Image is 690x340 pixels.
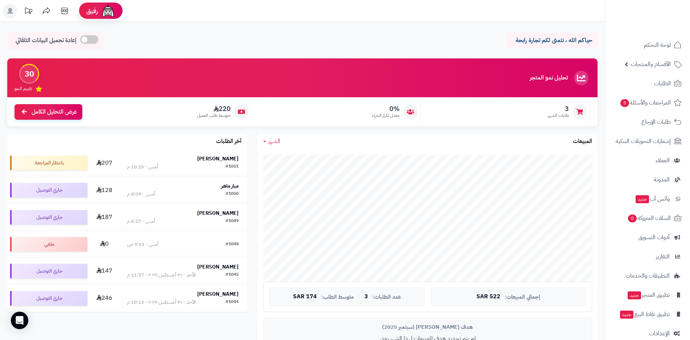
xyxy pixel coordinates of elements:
span: عرض التحليل الكامل [32,108,77,116]
span: 174 SAR [293,294,317,300]
a: وآتس آبجديد [610,190,686,208]
div: جاري التوصيل [10,183,87,197]
a: العملاء [610,152,686,169]
div: جاري التوصيل [10,264,87,278]
span: إعادة تحميل البيانات التلقائي [16,36,77,45]
span: 0 [628,214,637,222]
div: هدف [PERSON_NAME] (سبتمبر 2025) [269,323,586,331]
span: وآتس آب [635,194,670,204]
a: الشهر [263,137,280,146]
span: معدل تكرار الشراء [372,112,400,119]
span: تطبيق نقاط البيع [619,309,670,319]
span: التطبيقات والخدمات [625,271,670,281]
span: الشهر [268,137,280,146]
span: جديد [628,291,641,299]
div: #1049 [226,218,239,225]
span: 3 [548,105,569,113]
div: أمس - 6:27 م [127,218,155,225]
a: التقارير [610,248,686,265]
a: لوحة التحكم [610,36,686,54]
div: #1050 [226,191,239,198]
td: 128 [90,177,119,204]
span: المراجعات والأسئلة [620,98,671,108]
div: #1051 [226,163,239,171]
div: الأحد - ٣١ أغسطس ٢٠٢٥ - 11:37 م [127,271,196,279]
p: حياكم الله ، نتمنى لكم تجارة رابحة [512,36,592,45]
a: تطبيق المتجرجديد [610,286,686,304]
div: #1045 [226,271,239,279]
span: طلبات الإرجاع [641,117,671,127]
span: طلبات الشهر [548,112,569,119]
td: 207 [90,149,119,176]
span: 3 [364,294,368,300]
strong: [PERSON_NAME] [197,263,239,271]
div: جاري التوصيل [10,210,87,225]
span: 5 [620,99,629,107]
a: المدونة [610,171,686,188]
span: 220 [197,105,231,113]
a: الطلبات [610,75,686,92]
span: الأقسام والمنتجات [631,59,671,69]
div: #1048 [226,241,239,248]
div: أمس - 9:53 ص [127,241,158,248]
img: logo-2.png [641,20,683,36]
div: جاري التوصيل [10,291,87,306]
a: السلات المتروكة0 [610,209,686,227]
a: إشعارات التحويلات البنكية [610,132,686,150]
span: إشعارات التحويلات البنكية [616,136,671,146]
td: 0 [90,231,119,257]
div: ملغي [10,237,87,251]
h3: المبيعات [573,138,592,145]
strong: [PERSON_NAME] [197,155,239,163]
span: رفيق [86,7,98,15]
span: السلات المتروكة [627,213,671,223]
span: متوسط طلب العميل [197,112,231,119]
span: إجمالي المبيعات: [505,294,540,300]
a: التطبيقات والخدمات [610,267,686,284]
a: طلبات الإرجاع [610,113,686,131]
span: الإعدادات [649,328,670,339]
span: جديد [636,195,649,203]
td: 246 [90,285,119,312]
td: 187 [90,204,119,231]
span: العملاء [656,155,670,165]
span: الطلبات [654,78,671,89]
span: عدد الطلبات: [372,294,401,300]
span: لوحة التحكم [644,40,671,50]
a: تحديثات المنصة [19,4,37,20]
a: تطبيق نقاط البيعجديد [610,306,686,323]
div: أمس - 10:25 م [127,163,158,171]
strong: [PERSON_NAME] [197,290,239,298]
span: تطبيق المتجر [627,290,670,300]
div: الأحد - ٣١ أغسطس ٢٠٢٥ - 10:13 م [127,299,196,306]
a: عرض التحليل الكامل [15,104,82,120]
span: المدونة [654,175,670,185]
span: | [358,294,360,299]
td: 147 [90,258,119,284]
span: متوسط الطلب: [321,294,354,300]
span: 0% [372,105,400,113]
a: المراجعات والأسئلة5 [610,94,686,111]
strong: ميار ماهر [221,182,239,190]
div: #1044 [226,299,239,306]
div: بانتظار المراجعة [10,156,87,170]
div: Open Intercom Messenger [11,312,28,329]
span: تقييم النمو [15,86,32,92]
h3: آخر الطلبات [216,138,241,145]
img: ai-face.png [101,4,115,18]
strong: [PERSON_NAME] [197,209,239,217]
span: 522 SAR [476,294,500,300]
a: أدوات التسويق [610,229,686,246]
span: أدوات التسويق [638,232,670,242]
span: جديد [620,311,633,319]
div: أمس - 8:09 م [127,191,155,198]
h3: تحليل نمو المتجر [530,75,568,81]
span: التقارير [656,251,670,262]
